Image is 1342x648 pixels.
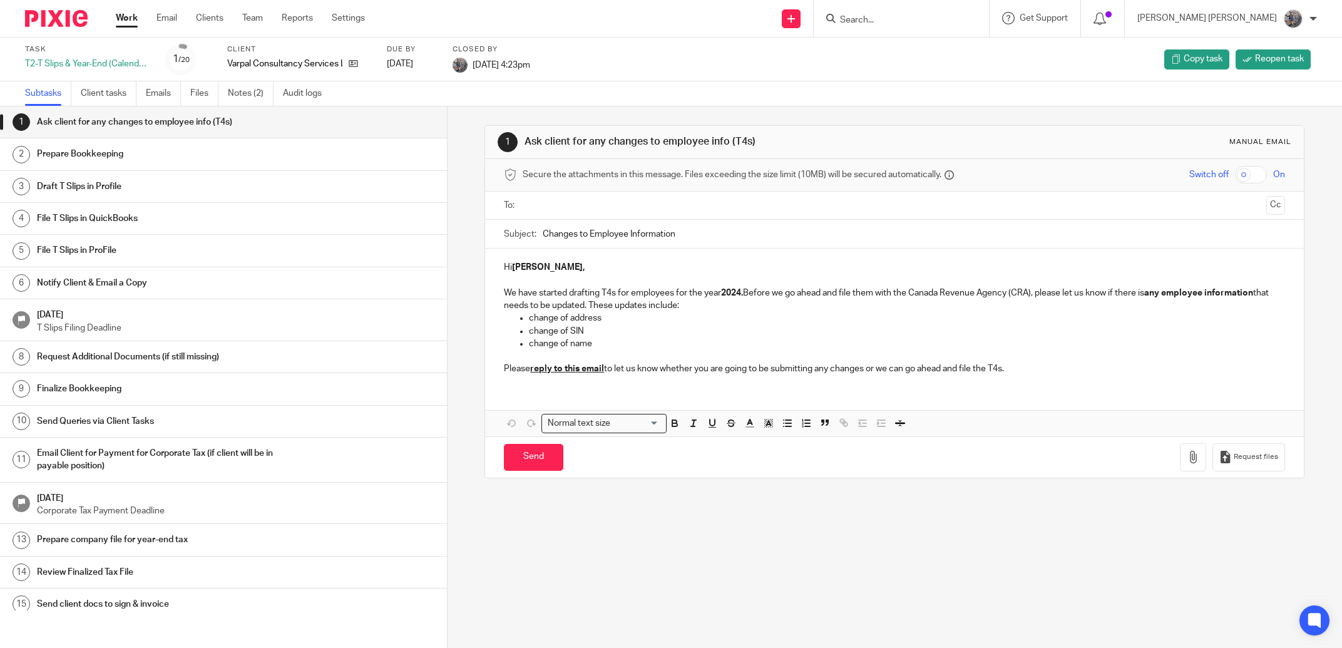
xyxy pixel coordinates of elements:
[541,414,667,433] div: Search for option
[504,261,1285,274] p: Hi
[1020,14,1068,23] span: Get Support
[37,322,434,334] p: T Slips Filing Deadline
[228,81,274,106] a: Notes (2)
[1164,49,1229,69] a: Copy task
[37,444,302,476] h1: Email Client for Payment for Corporate Tax (if client will be in payable position)
[387,58,437,70] div: [DATE]
[13,413,30,430] div: 10
[13,146,30,163] div: 2
[37,530,302,549] h1: Prepare company file for year-end tax
[504,199,518,212] label: To:
[37,347,302,366] h1: Request Additional Documents (if still missing)
[283,81,331,106] a: Audit logs
[156,12,177,24] a: Email
[37,412,302,431] h1: Send Queries via Client Tasks
[116,12,138,24] a: Work
[1229,137,1291,147] div: Manual email
[190,81,218,106] a: Files
[13,274,30,292] div: 6
[453,58,468,73] img: 20160912_191538.jpg
[13,210,30,227] div: 4
[196,12,223,24] a: Clients
[227,58,342,70] p: Varpal Consultancy Services Ltd.
[13,595,30,613] div: 15
[13,563,30,581] div: 14
[13,348,30,366] div: 8
[1266,196,1285,215] button: Cc
[37,145,302,163] h1: Prepare Bookkeeping
[25,81,71,106] a: Subtasks
[37,505,434,517] p: Corporate Tax Payment Deadline
[529,325,1285,337] p: change of SIN
[178,56,190,63] small: /20
[13,178,30,195] div: 3
[146,81,181,106] a: Emails
[173,52,190,66] div: 1
[529,337,1285,350] p: change of name
[1184,53,1222,65] span: Copy task
[1236,49,1311,69] a: Reopen task
[545,417,613,430] span: Normal text size
[37,595,302,614] h1: Send client docs to sign & invoice
[37,177,302,196] h1: Draft T Slips in Profile
[25,10,88,27] img: Pixie
[37,274,302,292] h1: Notify Client & Email a Copy
[37,489,434,505] h1: [DATE]
[529,312,1285,324] p: change of address
[1144,289,1253,297] strong: any employee information
[473,60,530,69] span: [DATE] 4:23pm
[13,242,30,260] div: 5
[25,58,150,70] div: T2-T Slips & Year-End (Calendar Year-End)-Quarterly/Monthly HST Filers - 2024
[504,444,563,471] input: Send
[37,113,302,131] h1: Ask client for any changes to employee info (T4s)
[332,12,365,24] a: Settings
[242,12,263,24] a: Team
[1189,168,1229,181] span: Switch off
[387,44,437,54] label: Due by
[525,135,921,148] h1: Ask client for any changes to employee info (T4s)
[453,44,530,54] label: Closed by
[1273,168,1285,181] span: On
[37,379,302,398] h1: Finalize Bookkeeping
[1283,9,1303,29] img: 20160912_191538.jpg
[37,306,434,321] h1: [DATE]
[504,363,1285,375] p: Please to let us know whether you are going to be submitting any changes or we can go ahead and f...
[512,263,585,272] strong: [PERSON_NAME],
[282,12,313,24] a: Reports
[1212,443,1285,471] button: Request files
[13,451,30,468] div: 11
[498,132,518,152] div: 1
[614,417,659,430] input: Search for option
[227,44,371,54] label: Client
[37,563,302,582] h1: Review Finalized Tax File
[13,532,30,549] div: 13
[721,289,743,297] strong: 2024.
[25,44,150,54] label: Task
[81,81,136,106] a: Client tasks
[37,241,302,260] h1: File T Slips in ProFile
[1255,53,1304,65] span: Reopen task
[504,287,1285,312] p: We have started drafting T4s for employees for the year Before we go ahead and file them with the...
[523,168,941,181] span: Secure the attachments in this message. Files exceeding the size limit (10MB) will be secured aut...
[839,15,951,26] input: Search
[13,380,30,398] div: 9
[1234,452,1278,462] span: Request files
[1137,12,1277,24] p: [PERSON_NAME] [PERSON_NAME]
[37,209,302,228] h1: File T Slips in QuickBooks
[504,228,536,240] label: Subject:
[13,113,30,131] div: 1
[530,364,604,373] u: reply to this email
